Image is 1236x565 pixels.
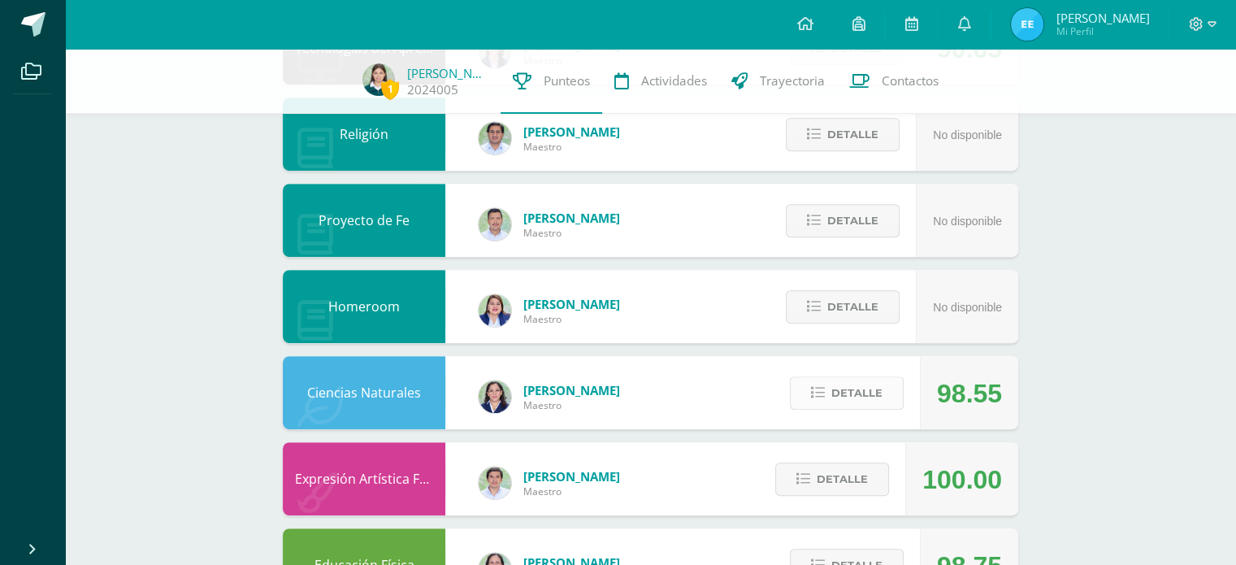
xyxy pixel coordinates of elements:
div: 98.55 [937,357,1002,430]
span: [PERSON_NAME] [523,124,620,140]
span: [PERSON_NAME] [523,382,620,398]
button: Detalle [775,463,889,496]
span: [PERSON_NAME] [523,210,620,226]
span: Detalle [827,292,878,322]
span: Maestro [523,398,620,412]
img: f767cae2d037801592f2ba1a5db71a2a.png [479,122,511,154]
img: cd536c4fce2dba6644e2e245d60057c8.png [1011,8,1043,41]
div: Expresión Artística FORMACIÓN MUSICAL [283,442,445,515]
span: Contactos [882,72,939,89]
button: Detalle [790,376,904,410]
span: Detalle [817,464,868,494]
img: 585d333ccf69bb1c6e5868c8cef08dba.png [479,208,511,241]
span: [PERSON_NAME] [1056,10,1149,26]
img: 8e3dba6cfc057293c5db5c78f6d0205d.png [479,467,511,499]
a: Punteos [501,49,602,114]
span: Trayectoria [760,72,825,89]
span: Punteos [544,72,590,89]
a: [PERSON_NAME] [407,65,488,81]
span: Mi Perfil [1056,24,1149,38]
img: 97caf0f34450839a27c93473503a1ec1.png [479,294,511,327]
div: Religión [283,98,445,171]
div: Homeroom [283,270,445,343]
span: Detalle [827,206,878,236]
img: 9a9703091ec26d7c5ea524547f38eb46.png [362,63,395,96]
div: 100.00 [922,443,1002,516]
button: Detalle [786,204,900,237]
span: Maestro [523,485,620,498]
img: 34baededec4b5a5d684641d5d0f97b48.png [479,380,511,413]
span: No disponible [933,301,1002,314]
a: Contactos [837,49,951,114]
span: Actividades [641,72,707,89]
span: [PERSON_NAME] [523,468,620,485]
span: Maestro [523,312,620,326]
button: Detalle [786,118,900,151]
span: Detalle [831,378,883,408]
a: Actividades [602,49,719,114]
a: Trayectoria [719,49,837,114]
a: 2024005 [407,81,458,98]
span: Detalle [827,120,878,150]
button: Detalle [786,290,900,324]
span: Maestro [523,226,620,240]
span: [PERSON_NAME] [523,296,620,312]
span: No disponible [933,215,1002,228]
div: Proyecto de Fe [283,184,445,257]
span: No disponible [933,128,1002,141]
div: Ciencias Naturales [283,356,445,429]
span: Maestro [523,140,620,154]
span: 1 [381,79,399,99]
